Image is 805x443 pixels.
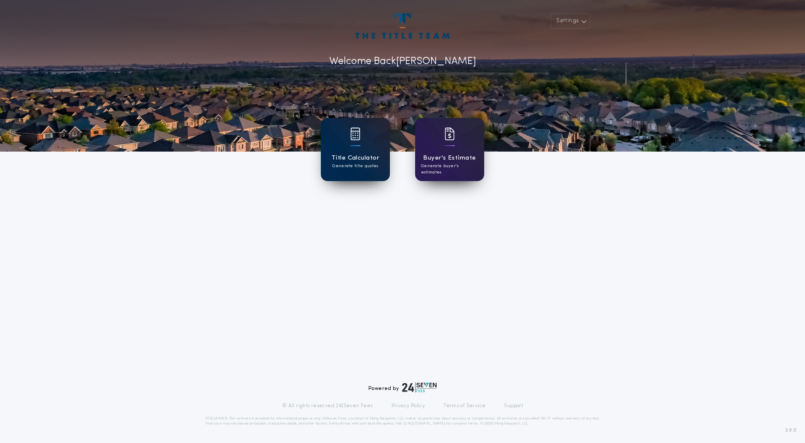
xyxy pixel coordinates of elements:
p: Welcome Back [PERSON_NAME] [329,54,476,69]
p: Generate buyer's estimates [421,163,478,176]
a: Support [504,403,523,409]
button: Settings [551,13,590,29]
img: card icon [445,128,455,140]
h1: Buyer's Estimate [423,153,476,163]
a: card iconBuyer's EstimateGenerate buyer's estimates [415,118,484,181]
h1: Title Calculator [331,153,379,163]
a: [URL][DOMAIN_NAME] [403,422,445,425]
p: © All rights reserved. 24|Seven Fees [282,403,373,409]
img: logo [402,382,437,392]
img: account-logo [355,13,450,39]
a: card iconTitle CalculatorGenerate title quotes [321,118,390,181]
img: card icon [350,128,360,140]
a: Terms of Service [443,403,485,409]
a: Privacy Policy [392,403,425,409]
p: Generate title quotes [332,163,378,169]
div: Powered by [368,382,437,392]
span: 3.8.0 [785,427,797,434]
p: DISCLAIMER: This estimate is provided for informational purposes only. 24|Seven Fees, a product o... [205,416,600,426]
